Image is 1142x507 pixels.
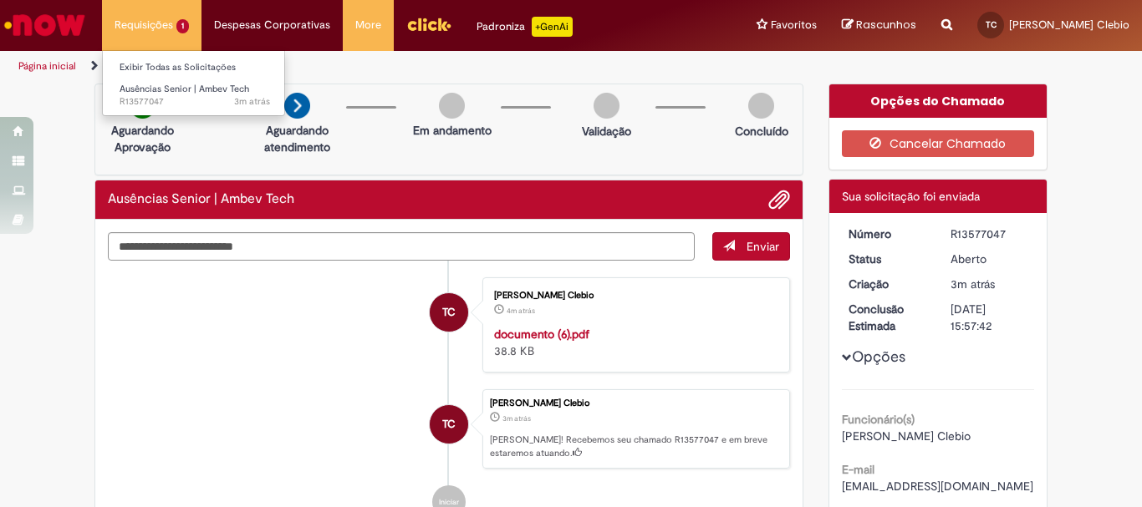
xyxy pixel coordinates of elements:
p: Concluído [735,123,788,139]
b: Funcionário(s) [842,412,915,427]
span: 3m atrás [951,276,995,292]
div: [DATE] 15:57:42 [951,301,1028,334]
span: Enviar [747,239,779,254]
span: Despesas Corporativas [214,17,330,33]
span: [PERSON_NAME] Clebio [842,428,971,444]
button: Cancelar Chamado [842,130,1035,157]
span: Rascunhos [856,17,916,33]
div: Thayna Valadares Clebio [430,405,468,444]
dt: Criação [836,276,939,292]
span: 3m atrás [234,95,270,108]
dt: Status [836,251,939,267]
b: E-mail [842,462,874,477]
p: Aguardando Aprovação [102,122,183,155]
div: 38.8 KB [494,326,772,359]
div: [PERSON_NAME] Clebio [494,291,772,301]
span: TC [442,404,456,444]
time: 29/09/2025 13:57:39 [951,276,995,292]
p: [PERSON_NAME]! Recebemos seu chamado R13577047 e em breve estaremos atuando. [490,433,781,459]
span: Sua solicitação foi enviada [842,189,980,204]
span: 1 [176,19,189,33]
span: [PERSON_NAME] Clebio [1009,18,1129,32]
a: documento (6).pdf [494,327,589,342]
time: 29/09/2025 13:57:40 [234,95,270,108]
time: 29/09/2025 13:57:06 [507,306,535,316]
button: Enviar [712,232,790,261]
div: Opções do Chamado [829,84,1048,118]
a: Exibir Todas as Solicitações [103,58,287,77]
img: img-circle-grey.png [439,93,465,119]
div: Thayna Valadares Clebio [430,293,468,332]
span: Ausências Senior | Ambev Tech [120,83,249,95]
span: 3m atrás [502,413,531,423]
div: Padroniza [477,17,573,37]
span: Requisições [115,17,173,33]
a: Rascunhos [842,18,916,33]
img: arrow-next.png [284,93,310,119]
img: img-circle-grey.png [594,93,619,119]
dt: Conclusão Estimada [836,301,939,334]
a: Página inicial [18,59,76,73]
button: Adicionar anexos [768,189,790,210]
img: ServiceNow [2,8,88,42]
div: [PERSON_NAME] Clebio [490,398,781,408]
li: Thayna Valadares Clebio [108,389,790,469]
span: [EMAIL_ADDRESS][DOMAIN_NAME] [842,479,1033,494]
img: click_logo_yellow_360x200.png [406,12,451,37]
span: R13577047 [120,95,270,109]
time: 29/09/2025 13:57:39 [502,413,531,423]
span: More [355,17,381,33]
p: Em andamento [413,122,492,139]
div: Aberto [951,251,1028,267]
span: TC [442,292,456,332]
p: +GenAi [532,17,573,37]
p: Aguardando atendimento [257,122,338,155]
ul: Requisições [102,50,285,116]
div: 29/09/2025 13:57:39 [951,276,1028,292]
span: 4m atrás [507,306,535,316]
div: R13577047 [951,226,1028,242]
p: Validação [582,123,631,139]
a: Aberto R13577047 : Ausências Senior | Ambev Tech [103,80,287,111]
ul: Trilhas de página [13,51,749,82]
span: TC [986,19,997,30]
img: img-circle-grey.png [748,93,774,119]
textarea: Digite sua mensagem aqui... [108,232,695,261]
dt: Número [836,226,939,242]
span: Favoritos [771,17,817,33]
h2: Ausências Senior | Ambev Tech Histórico de tíquete [108,192,294,207]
